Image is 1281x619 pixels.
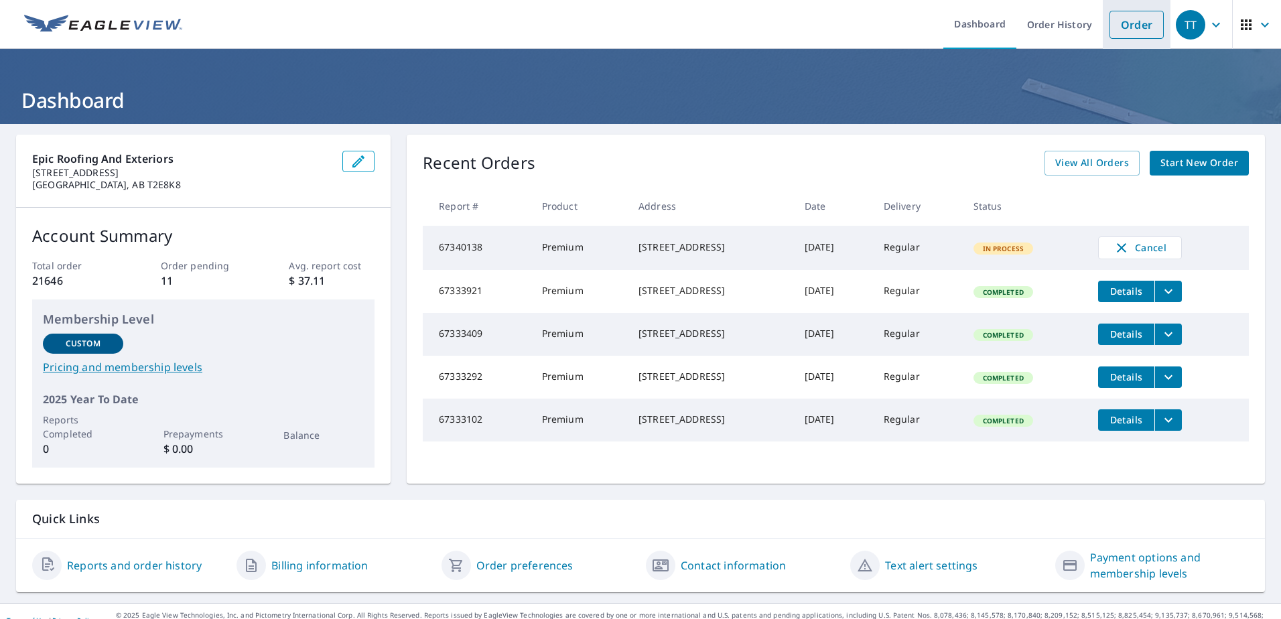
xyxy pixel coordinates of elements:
[1154,281,1182,302] button: filesDropdownBtn-67333921
[423,313,531,356] td: 67333409
[1098,281,1154,302] button: detailsBtn-67333921
[66,338,100,350] p: Custom
[794,313,873,356] td: [DATE]
[423,226,531,270] td: 67340138
[163,441,244,457] p: $ 0.00
[1098,366,1154,388] button: detailsBtn-67333292
[531,226,628,270] td: Premium
[43,359,364,375] a: Pricing and membership levels
[32,179,332,191] p: [GEOGRAPHIC_DATA], AB T2E8K8
[1090,549,1249,581] a: Payment options and membership levels
[423,399,531,441] td: 67333102
[43,391,364,407] p: 2025 Year To Date
[975,373,1032,383] span: Completed
[16,86,1265,114] h1: Dashboard
[873,356,963,399] td: Regular
[161,259,247,273] p: Order pending
[163,427,244,441] p: Prepayments
[531,399,628,441] td: Premium
[628,186,794,226] th: Address
[638,370,783,383] div: [STREET_ADDRESS]
[1098,324,1154,345] button: detailsBtn-67333409
[423,151,535,176] p: Recent Orders
[1106,328,1146,340] span: Details
[32,259,118,273] p: Total order
[43,441,123,457] p: 0
[1109,11,1164,39] a: Order
[24,15,182,35] img: EV Logo
[289,259,375,273] p: Avg. report cost
[638,327,783,340] div: [STREET_ADDRESS]
[423,270,531,313] td: 67333921
[1044,151,1140,176] a: View All Orders
[1150,151,1249,176] a: Start New Order
[32,510,1249,527] p: Quick Links
[423,186,531,226] th: Report #
[32,224,375,248] p: Account Summary
[1055,155,1129,171] span: View All Orders
[32,167,332,179] p: [STREET_ADDRESS]
[32,151,332,167] p: Epic Roofing and Exteriors
[963,186,1087,226] th: Status
[531,270,628,313] td: Premium
[873,399,963,441] td: Regular
[873,226,963,270] td: Regular
[1098,409,1154,431] button: detailsBtn-67333102
[681,557,786,573] a: Contact information
[531,313,628,356] td: Premium
[885,557,977,573] a: Text alert settings
[283,428,364,442] p: Balance
[1154,409,1182,431] button: filesDropdownBtn-67333102
[531,186,628,226] th: Product
[531,356,628,399] td: Premium
[975,416,1032,425] span: Completed
[1112,240,1168,256] span: Cancel
[161,273,247,289] p: 11
[794,270,873,313] td: [DATE]
[1154,324,1182,345] button: filesDropdownBtn-67333409
[476,557,574,573] a: Order preferences
[1106,370,1146,383] span: Details
[43,310,364,328] p: Membership Level
[794,356,873,399] td: [DATE]
[975,330,1032,340] span: Completed
[873,186,963,226] th: Delivery
[271,557,368,573] a: Billing information
[1106,413,1146,426] span: Details
[1154,366,1182,388] button: filesDropdownBtn-67333292
[638,284,783,297] div: [STREET_ADDRESS]
[423,356,531,399] td: 67333292
[794,399,873,441] td: [DATE]
[638,413,783,426] div: [STREET_ADDRESS]
[1160,155,1238,171] span: Start New Order
[873,313,963,356] td: Regular
[873,270,963,313] td: Regular
[43,413,123,441] p: Reports Completed
[1176,10,1205,40] div: TT
[794,186,873,226] th: Date
[794,226,873,270] td: [DATE]
[1106,285,1146,297] span: Details
[289,273,375,289] p: $ 37.11
[975,287,1032,297] span: Completed
[638,240,783,254] div: [STREET_ADDRESS]
[975,244,1032,253] span: In Process
[67,557,202,573] a: Reports and order history
[32,273,118,289] p: 21646
[1098,236,1182,259] button: Cancel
